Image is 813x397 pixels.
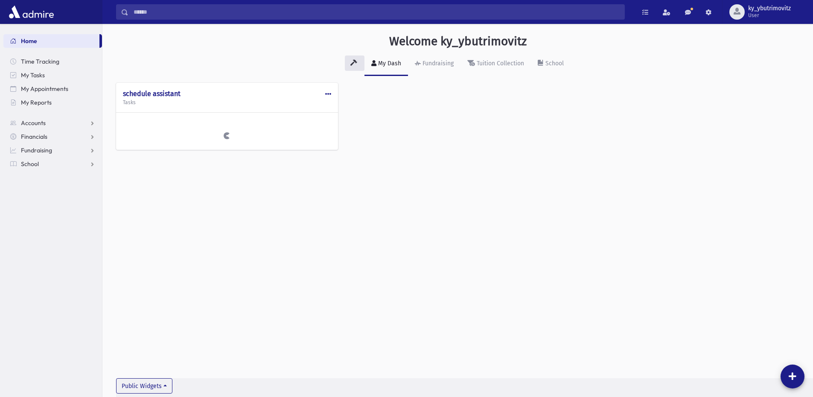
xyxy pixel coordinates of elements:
[460,52,531,76] a: Tuition Collection
[123,99,331,105] h5: Tasks
[3,116,102,130] a: Accounts
[531,52,571,76] a: School
[3,130,102,143] a: Financials
[364,52,408,76] a: My Dash
[116,378,172,394] button: Public Widgets
[544,60,564,67] div: School
[21,160,39,168] span: School
[748,5,791,12] span: ky_ybutrimovitz
[408,52,460,76] a: Fundraising
[123,90,331,98] h4: schedule assistant
[128,4,624,20] input: Search
[748,12,791,19] span: User
[21,119,46,127] span: Accounts
[421,60,454,67] div: Fundraising
[3,96,102,109] a: My Reports
[3,34,99,48] a: Home
[3,82,102,96] a: My Appointments
[21,37,37,45] span: Home
[21,146,52,154] span: Fundraising
[3,68,102,82] a: My Tasks
[21,133,47,140] span: Financials
[3,55,102,68] a: Time Tracking
[3,143,102,157] a: Fundraising
[21,99,52,106] span: My Reports
[21,58,59,65] span: Time Tracking
[475,60,524,67] div: Tuition Collection
[389,34,527,49] h3: Welcome ky_ybutrimovitz
[376,60,401,67] div: My Dash
[7,3,56,20] img: AdmirePro
[3,157,102,171] a: School
[21,85,68,93] span: My Appointments
[21,71,45,79] span: My Tasks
